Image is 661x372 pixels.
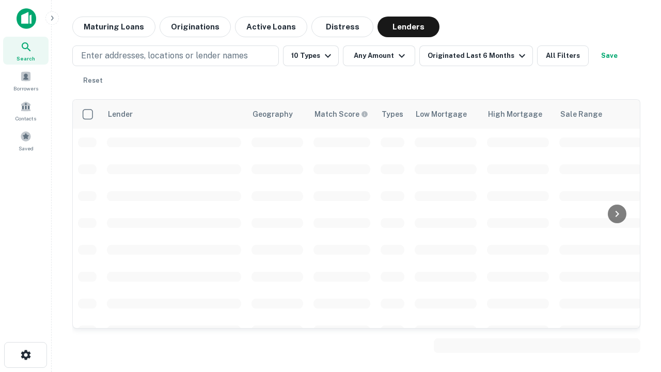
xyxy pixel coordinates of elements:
div: Lender [108,108,133,120]
button: 10 Types [283,45,339,66]
span: Borrowers [13,84,38,92]
iframe: Chat Widget [609,289,661,339]
div: Capitalize uses an advanced AI algorithm to match your search with the best lender. The match sco... [314,109,368,120]
th: High Mortgage [482,100,554,129]
th: Geography [246,100,308,129]
span: Search [17,54,35,63]
div: Geography [253,108,293,120]
h6: Match Score [314,109,366,120]
button: Save your search to get updates of matches that match your search criteria. [593,45,626,66]
span: Contacts [15,114,36,122]
div: Originated Last 6 Months [428,50,528,62]
button: Any Amount [343,45,415,66]
button: Active Loans [235,17,307,37]
div: Low Mortgage [416,108,467,120]
div: High Mortgage [488,108,542,120]
th: Capitalize uses an advanced AI algorithm to match your search with the best lender. The match sco... [308,100,375,129]
th: Low Mortgage [410,100,482,129]
th: Sale Range [554,100,647,129]
p: Enter addresses, locations or lender names [81,50,248,62]
a: Borrowers [3,67,49,95]
img: capitalize-icon.png [17,8,36,29]
button: Maturing Loans [72,17,155,37]
button: All Filters [537,45,589,66]
th: Lender [102,100,246,129]
div: Sale Range [560,108,602,120]
div: Types [382,108,403,120]
button: Reset [76,70,109,91]
th: Types [375,100,410,129]
button: Enter addresses, locations or lender names [72,45,279,66]
button: Originations [160,17,231,37]
a: Saved [3,127,49,154]
button: Lenders [377,17,439,37]
button: Distress [311,17,373,37]
span: Saved [19,144,34,152]
a: Contacts [3,97,49,125]
button: Originated Last 6 Months [419,45,533,66]
a: Search [3,37,49,65]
